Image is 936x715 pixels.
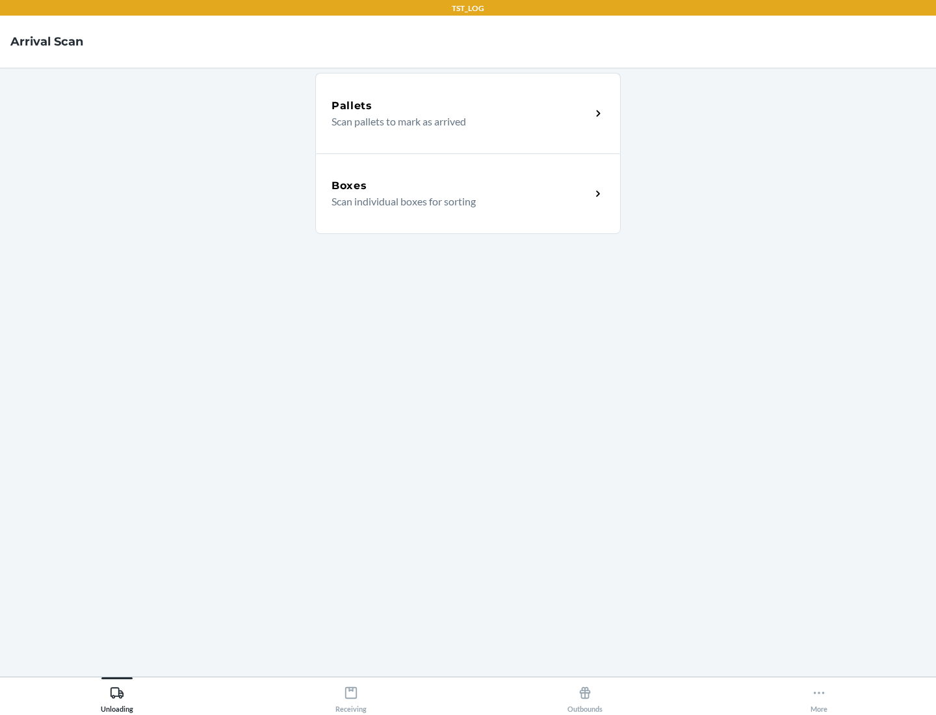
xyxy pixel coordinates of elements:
a: PalletsScan pallets to mark as arrived [315,73,621,153]
div: More [811,681,827,713]
button: More [702,677,936,713]
a: BoxesScan individual boxes for sorting [315,153,621,234]
p: Scan pallets to mark as arrived [331,114,580,129]
button: Outbounds [468,677,702,713]
h5: Boxes [331,178,367,194]
div: Outbounds [567,681,603,713]
div: Unloading [101,681,133,713]
h5: Pallets [331,98,372,114]
div: Receiving [335,681,367,713]
p: Scan individual boxes for sorting [331,194,580,209]
button: Receiving [234,677,468,713]
h4: Arrival Scan [10,33,83,50]
p: TST_LOG [452,3,484,14]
